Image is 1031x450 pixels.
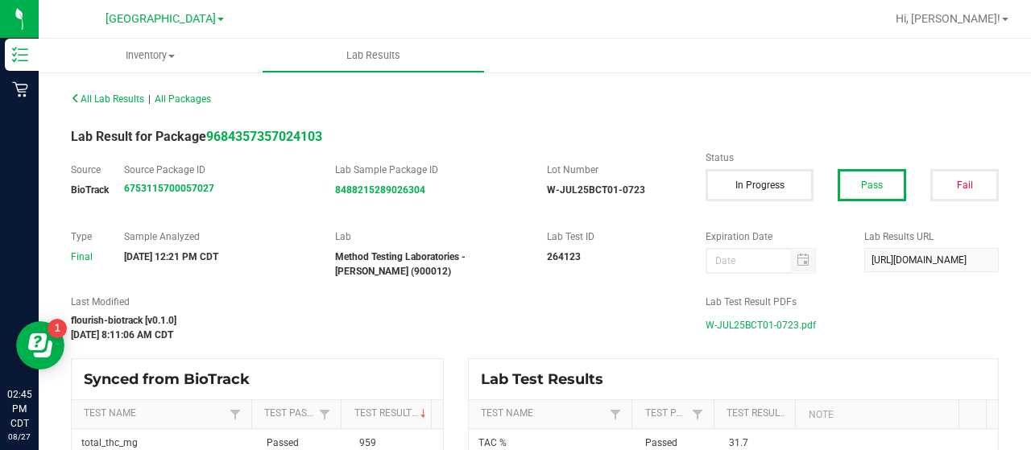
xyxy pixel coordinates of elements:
a: Test NameSortable [481,407,606,420]
a: Filter [315,404,334,424]
button: In Progress [706,169,814,201]
button: Pass [838,169,906,201]
button: Fail [930,169,999,201]
span: total_thc_mg [81,437,138,448]
strong: Method Testing Laboratories - [PERSON_NAME] (900012) [335,251,466,277]
p: 08/27 [7,431,31,443]
label: Source [71,163,100,177]
span: 959 [359,437,376,448]
label: Expiration Date [706,229,840,244]
strong: W-JUL25BCT01-0723 [547,184,645,196]
a: Test NameSortable [84,407,225,420]
span: W-JUL25BCT01-0723.pdf [706,313,816,337]
span: 31.7 [729,437,748,448]
strong: 264123 [547,251,581,262]
iframe: Resource center [16,321,64,369]
label: Lab Sample Package ID [335,163,523,177]
inline-svg: Inventory [12,47,28,63]
label: Last Modified [71,295,681,309]
a: Filter [688,404,707,424]
label: Lab Test Result PDFs [706,295,999,309]
span: All Packages [155,93,211,105]
span: Passed [645,437,677,448]
span: Lab Test Results [481,370,615,388]
span: Lab Result for Package [71,129,322,144]
span: Sortable [417,407,430,420]
label: Lab Results URL [864,229,999,244]
span: Inventory [39,48,262,63]
span: TAC % [478,437,507,448]
label: Lab [335,229,523,244]
a: 6753115700057027 [124,183,214,194]
span: Lab Results [325,48,422,63]
strong: [DATE] 12:21 PM CDT [124,251,218,262]
a: Inventory [39,39,262,72]
th: Note [795,400,959,429]
inline-svg: Retail [12,81,28,97]
span: | [148,93,151,105]
iframe: Resource center unread badge [48,319,67,338]
a: 8488215289026304 [335,184,425,196]
a: Test PassedSortable [264,407,315,420]
label: Source Package ID [124,163,312,177]
a: Filter [226,404,245,424]
label: Sample Analyzed [124,229,312,244]
label: Type [71,229,100,244]
div: Final [71,250,100,264]
strong: BioTrack [71,184,109,196]
label: Status [706,151,999,165]
strong: [DATE] 8:11:06 AM CDT [71,329,173,341]
span: All Lab Results [71,93,144,105]
p: 02:45 PM CDT [7,387,31,431]
span: Passed [267,437,299,448]
a: 9684357357024103 [206,129,322,144]
label: Lab Test ID [547,229,681,244]
a: Lab Results [262,39,485,72]
span: [GEOGRAPHIC_DATA] [106,12,216,26]
a: Test PassedSortable [645,407,688,420]
span: Hi, [PERSON_NAME]! [896,12,1000,25]
strong: flourish-biotrack [v0.1.0] [71,315,176,326]
a: Test ResultSortable [727,407,789,420]
a: Filter [606,404,625,424]
a: Test ResultSortable [354,407,425,420]
span: Synced from BioTrack [84,370,262,388]
label: Lot Number [547,163,681,177]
